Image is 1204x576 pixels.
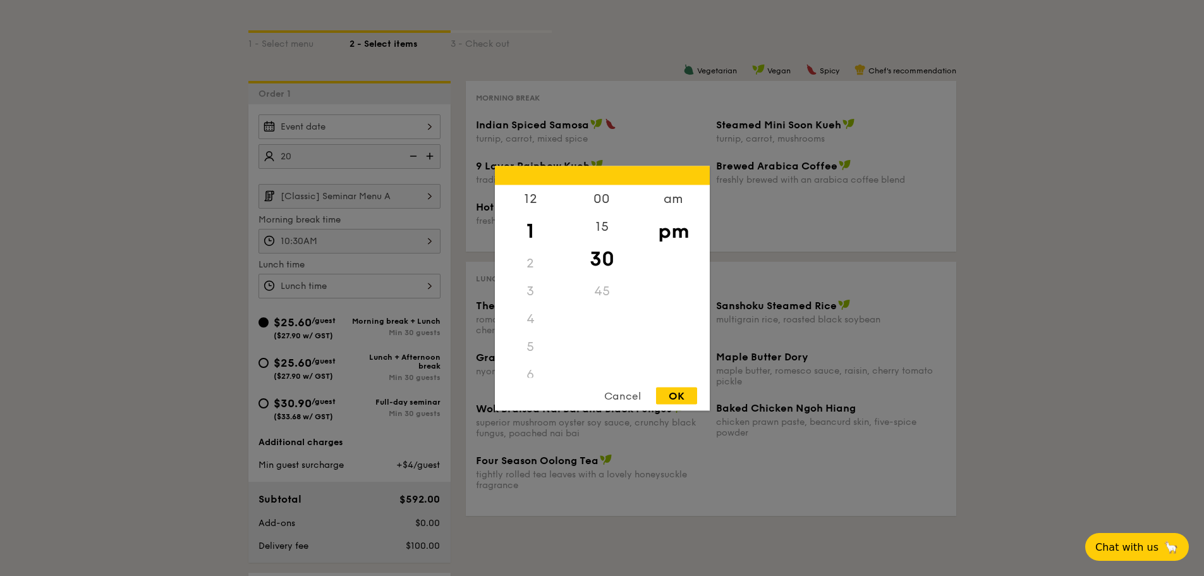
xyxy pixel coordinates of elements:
div: 1 [495,212,566,249]
div: 2 [495,249,566,277]
div: 45 [566,277,638,305]
div: 6 [495,360,566,388]
div: 15 [566,212,638,240]
div: pm [638,212,709,249]
div: 30 [566,240,638,277]
div: 5 [495,333,566,360]
div: am [638,185,709,212]
div: OK [656,387,697,404]
div: 3 [495,277,566,305]
div: Cancel [592,387,654,404]
div: 00 [566,185,638,212]
span: 🦙 [1164,540,1179,555]
button: Chat with us🦙 [1085,533,1189,561]
div: 4 [495,305,566,333]
span: Chat with us [1095,541,1158,553]
div: 12 [495,185,566,212]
